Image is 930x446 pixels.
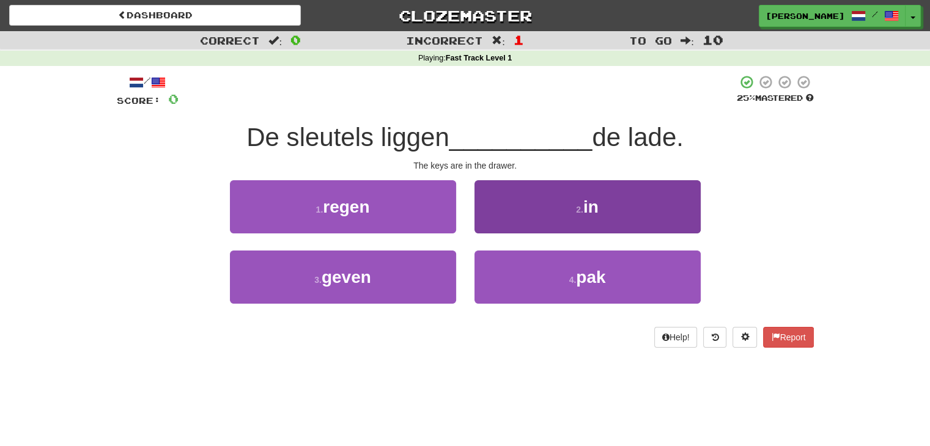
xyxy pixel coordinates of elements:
[319,5,611,26] a: Clozemaster
[200,34,260,46] span: Correct
[514,32,524,47] span: 1
[449,123,592,152] span: __________
[474,180,701,233] button: 2.in
[703,32,723,47] span: 10
[117,95,161,106] span: Score:
[168,91,179,106] span: 0
[576,268,605,287] span: pak
[446,54,512,62] strong: Fast Track Level 1
[703,327,726,348] button: Round history (alt+y)
[872,10,878,18] span: /
[406,34,483,46] span: Incorrect
[654,327,698,348] button: Help!
[117,159,814,172] div: The keys are in the drawer.
[117,75,179,90] div: /
[592,123,683,152] span: de lade.
[9,5,301,26] a: Dashboard
[569,275,577,285] small: 4 .
[492,35,505,46] span: :
[246,123,449,152] span: De sleutels liggen
[230,250,456,304] button: 3.geven
[737,93,814,104] div: Mastered
[737,93,755,103] span: 25 %
[583,197,599,216] span: in
[230,180,456,233] button: 1.regen
[474,250,701,304] button: 4.pak
[629,34,672,46] span: To go
[763,327,813,348] button: Report
[323,197,369,216] span: regen
[322,268,371,287] span: geven
[314,275,322,285] small: 3 .
[766,10,845,21] span: [PERSON_NAME]
[316,205,323,214] small: 1 .
[290,32,301,47] span: 0
[681,35,694,46] span: :
[268,35,282,46] span: :
[759,5,906,27] a: [PERSON_NAME] /
[576,205,583,214] small: 2 .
